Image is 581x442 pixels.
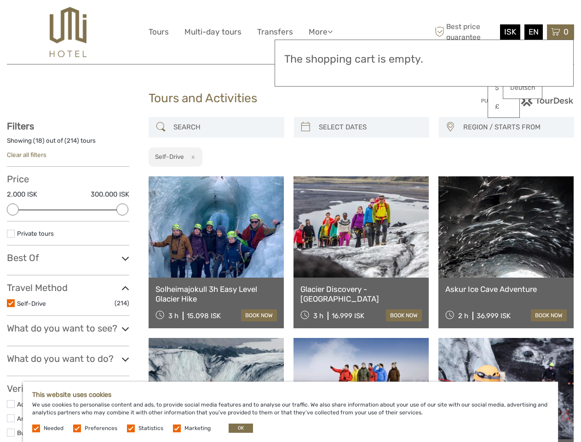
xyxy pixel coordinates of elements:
label: Needed [44,425,63,432]
a: $ [488,80,519,96]
a: Multi-day tours [184,25,242,39]
input: SELECT DATES [315,119,425,135]
a: Private tours [17,230,54,237]
a: Arctic Adventures [17,415,69,422]
span: 2 h [458,312,468,320]
a: book now [386,309,422,321]
button: REGION / STARTS FROM [459,120,569,135]
div: EN [524,24,543,40]
a: Solheimajokull 3h Easy Level Glacier Hike [155,285,277,303]
label: 214 [67,136,77,145]
div: 36.999 ISK [477,312,511,320]
div: We use cookies to personalise content and ads, to provide social media features and to analyse ou... [23,382,558,442]
label: Statistics [138,425,163,432]
label: 18 [35,136,42,145]
button: OK [229,424,253,433]
a: More [309,25,333,39]
img: 526-1e775aa5-7374-4589-9d7e-5793fb20bdfc_logo_big.jpg [50,7,86,57]
a: Adventure Vikings [17,401,69,408]
h5: This website uses cookies [32,391,549,399]
a: book now [241,309,277,321]
h3: The shopping cart is empty. [284,53,564,66]
h1: Tours and Activities [149,91,432,106]
div: 16.999 ISK [332,312,364,320]
strong: Filters [7,121,34,132]
label: 300.000 ISK [91,190,129,199]
span: 3 h [313,312,323,320]
span: 0 [562,27,570,36]
h3: Best Of [7,252,129,263]
h3: What do you want to do? [7,353,129,364]
div: 15.098 ISK [187,312,221,320]
span: Best price guarantee [432,22,498,42]
h3: Verified Operators [7,383,129,394]
button: x [185,152,198,162]
span: ISK [504,27,516,36]
a: Deutsch [503,80,542,96]
a: Clear all filters [7,151,46,158]
h2: Self-Drive [155,153,184,160]
img: PurchaseViaTourDesk.png [481,95,574,106]
a: £ [488,99,519,115]
label: 2.000 ISK [7,190,37,199]
h3: Travel Method [7,282,129,293]
a: book now [531,309,567,321]
a: Glacier Discovery - [GEOGRAPHIC_DATA] [300,285,422,303]
a: Tours [149,25,169,39]
h3: What do you want to see? [7,323,129,334]
label: Marketing [184,425,211,432]
h3: Price [7,174,129,185]
a: Askur Ice Cave Adventure [445,285,567,294]
div: Showing ( ) out of ( ) tours [7,136,129,151]
span: (214) [115,298,129,308]
span: 3 h [168,312,178,320]
input: SEARCH [170,119,279,135]
a: Buggy Iceland [17,429,58,436]
label: Preferences [85,425,117,432]
a: Self-Drive [17,300,46,307]
a: Transfers [257,25,293,39]
p: We're away right now. Please check back later! [13,16,104,23]
button: Open LiveChat chat widget [106,14,117,25]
